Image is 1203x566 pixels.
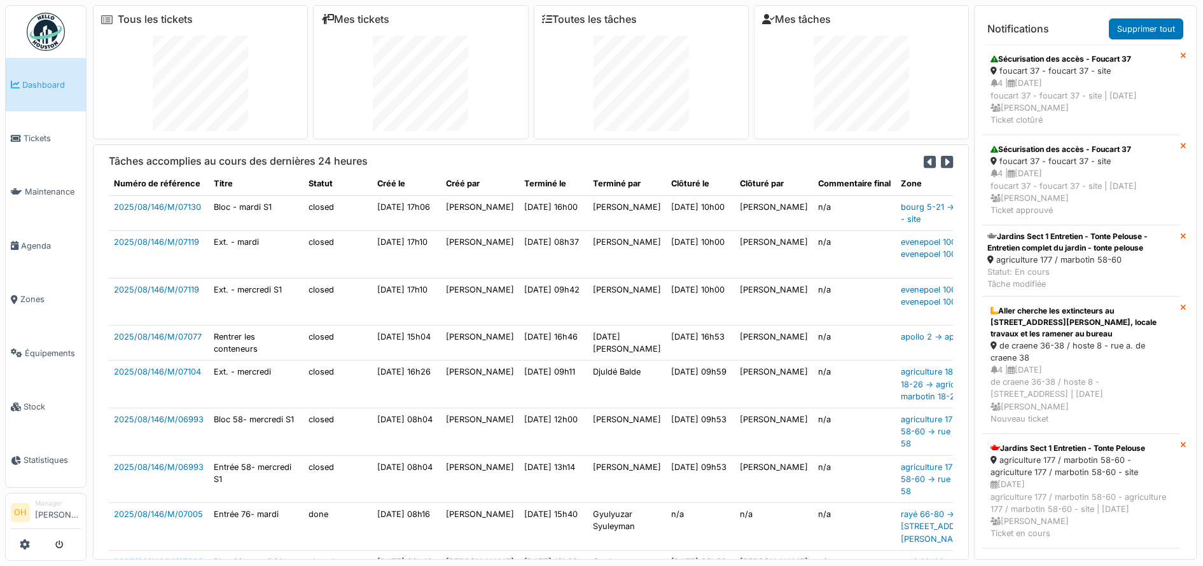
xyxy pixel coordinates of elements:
a: apollo 2 -> apollo 2 - site [901,332,998,342]
a: Agenda [6,219,86,272]
td: [PERSON_NAME] [441,326,519,361]
div: foucart 37 - foucart 37 - site [991,155,1172,167]
td: [PERSON_NAME] [735,408,813,456]
td: done [303,503,372,551]
td: closed [303,455,372,503]
span: Statistiques [24,454,81,466]
a: evenepoel 100 -> evenepoel 100 - site [901,237,978,259]
td: Entrée 76- mardi [209,503,303,551]
td: Ext. - mercredi [209,361,303,408]
a: bourg 5-21 -> bourg 5-21 - site [901,202,1000,224]
img: Badge_color-CXgf-gQk.svg [27,13,65,51]
td: [DATE] 17h10 [372,278,441,326]
td: [PERSON_NAME] [588,278,666,326]
td: n/a [813,503,896,551]
td: n/a [813,278,896,326]
td: Djuldé Balde [588,361,666,408]
span: Agenda [21,240,81,252]
a: Supprimer tout [1109,18,1183,39]
a: 2025/08/146/M/07104 [114,367,201,376]
td: [DATE] 15h40 [519,503,588,551]
a: Dashboard [6,58,86,111]
a: 2025/08/146/M/07077 [114,332,202,342]
td: [DATE] 17h06 [372,195,441,230]
th: Commentaire final [813,172,896,195]
td: closed [303,195,372,230]
span: Tickets [24,132,81,144]
td: [DATE] 15h04 [372,326,441,361]
td: Gyulyuzar Syuleyman [588,503,666,551]
td: [DATE] 17h10 [372,230,441,278]
td: [PERSON_NAME] [441,195,519,230]
td: [PERSON_NAME] [735,278,813,326]
div: agriculture 177 / marbotin 58-60 [987,254,1175,266]
th: Terminé par [588,172,666,195]
td: [DATE] 10h00 [666,230,735,278]
th: Créé par [441,172,519,195]
li: [PERSON_NAME] [35,499,81,526]
a: Zones [6,273,86,326]
div: de craene 36-38 / hoste 8 - rue a. de craene 38 [991,340,1172,364]
div: 4 | [DATE] de craene 36-38 / hoste 8 - [STREET_ADDRESS] | [DATE] [PERSON_NAME] Nouveau ticket [991,364,1172,425]
td: [DATE] 09h42 [519,278,588,326]
td: [DATE] 16h53 [666,326,735,361]
td: [PERSON_NAME] [441,455,519,503]
td: [DATE] 09h53 [666,408,735,456]
a: OH Manager[PERSON_NAME] [11,499,81,529]
a: 2025/08/146/M/07119 [114,285,199,294]
td: Bloc - mardi S1 [209,195,303,230]
th: Zone [896,172,1009,195]
div: Sécurisation des accès - Foucart 37 [991,53,1172,65]
span: Stock [24,401,81,413]
td: [DATE] 09h59 [666,361,735,408]
a: 2025/08/146/M/06993 [114,415,204,424]
div: agriculture 177 / marbotin 58-60 - agriculture 177 / marbotin 58-60 - site [991,454,1172,478]
td: closed [303,278,372,326]
a: evenepoel 100 -> evenepoel 100 - site [901,285,978,307]
td: n/a [666,503,735,551]
td: Entrée 58- mercredi S1 [209,455,303,503]
td: n/a [813,326,896,361]
a: Stock [6,380,86,433]
a: Jardins Sect 1 Entretien - Tonte Pelouse - Entretien complet du jardin - tonte pelouse agricultur... [982,225,1180,296]
td: [PERSON_NAME] [441,408,519,456]
td: closed [303,408,372,456]
td: [DATE] 12h00 [519,408,588,456]
th: Clôturé le [666,172,735,195]
div: 4 | [DATE] foucart 37 - foucart 37 - site | [DATE] [PERSON_NAME] Ticket approuvé [991,167,1172,216]
a: Sécurisation des accès - Foucart 37 foucart 37 - foucart 37 - site 4 |[DATE]foucart 37 - foucart ... [982,45,1180,135]
a: agriculture 182 / marbotin 18-26 -> agriculture 182 / marbotin 18-26 - site [901,367,1001,401]
td: [PERSON_NAME] [588,195,666,230]
div: Sécurisation des accès - Foucart 37 [991,144,1172,155]
h6: Notifications [987,23,1049,35]
a: Statistiques [6,434,86,487]
a: Mes tickets [321,13,389,25]
a: agriculture 177 / marbotin 58-60 -> rue a. marbotin 58 [901,462,999,496]
a: Mes tâches [762,13,831,25]
span: Zones [20,293,81,305]
td: [DATE][PERSON_NAME] [588,326,666,361]
td: [DATE] 08h04 [372,408,441,456]
a: 2025/08/146/M/07130 [114,202,201,212]
td: n/a [813,230,896,278]
a: agriculture 177 / marbotin 58-60 -> rue a. marbotin 58 [901,415,999,448]
span: Maintenance [25,186,81,198]
td: Bloc 58- mercredi S1 [209,408,303,456]
a: Équipements [6,326,86,380]
a: 2025/08/146/M/07119 [114,237,199,247]
td: [DATE] 08h16 [372,503,441,551]
a: Jardins Sect 1 Entretien - Tonte Pelouse agriculture 177 / marbotin 58-60 - agriculture 177 / mar... [982,434,1180,548]
td: [DATE] 09h11 [519,361,588,408]
td: [PERSON_NAME] [588,230,666,278]
td: [PERSON_NAME] [735,195,813,230]
td: [DATE] 16h00 [519,195,588,230]
th: Clôturé par [735,172,813,195]
a: rayé 66-80 -> [STREET_ADDRESS][PERSON_NAME] [901,509,978,543]
a: Maintenance [6,165,86,219]
td: [PERSON_NAME] [441,230,519,278]
td: [PERSON_NAME] [588,408,666,456]
td: n/a [813,455,896,503]
td: [DATE] 08h37 [519,230,588,278]
span: Dashboard [22,79,81,91]
a: Sécurisation des accès - Foucart 37 foucart 37 - foucart 37 - site 4 |[DATE]foucart 37 - foucart ... [982,135,1180,225]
